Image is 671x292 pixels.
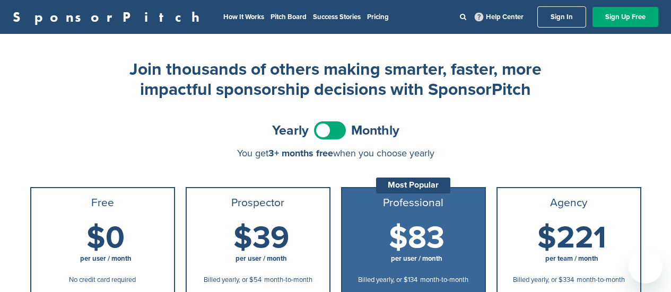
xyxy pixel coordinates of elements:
[223,13,264,21] a: How It Works
[346,197,481,209] h3: Professional
[313,13,361,21] a: Success Stories
[124,59,548,100] h2: Join thousands of others making smarter, faster, more impactful sponsorship decisions with Sponso...
[537,6,586,28] a: Sign In
[513,276,574,284] span: Billed yearly, or $334
[30,148,641,158] div: You get when you choose yearly
[367,13,389,21] a: Pricing
[358,276,417,284] span: Billed yearly, or $134
[86,219,125,256] span: $0
[537,219,606,256] span: $221
[389,219,445,256] span: $83
[191,197,325,209] h3: Prospector
[351,124,399,137] span: Monthly
[204,276,262,284] span: Billed yearly, or $54
[36,197,170,209] h3: Free
[420,276,468,284] span: month-to-month
[545,254,598,263] span: per team / month
[272,124,309,137] span: Yearly
[502,197,636,209] h3: Agency
[271,13,307,21] a: Pitch Board
[69,276,136,284] span: No credit card required
[13,10,206,24] a: SponsorPitch
[577,276,625,284] span: month-to-month
[236,254,287,263] span: per user / month
[592,7,658,27] a: Sign Up Free
[264,276,312,284] span: month-to-month
[268,147,333,159] span: 3+ months free
[391,254,442,263] span: per user / month
[80,254,132,263] span: per user / month
[233,219,289,256] span: $39
[376,178,450,193] div: Most Popular
[473,11,526,23] a: Help Center
[629,250,663,284] iframe: Button to launch messaging window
